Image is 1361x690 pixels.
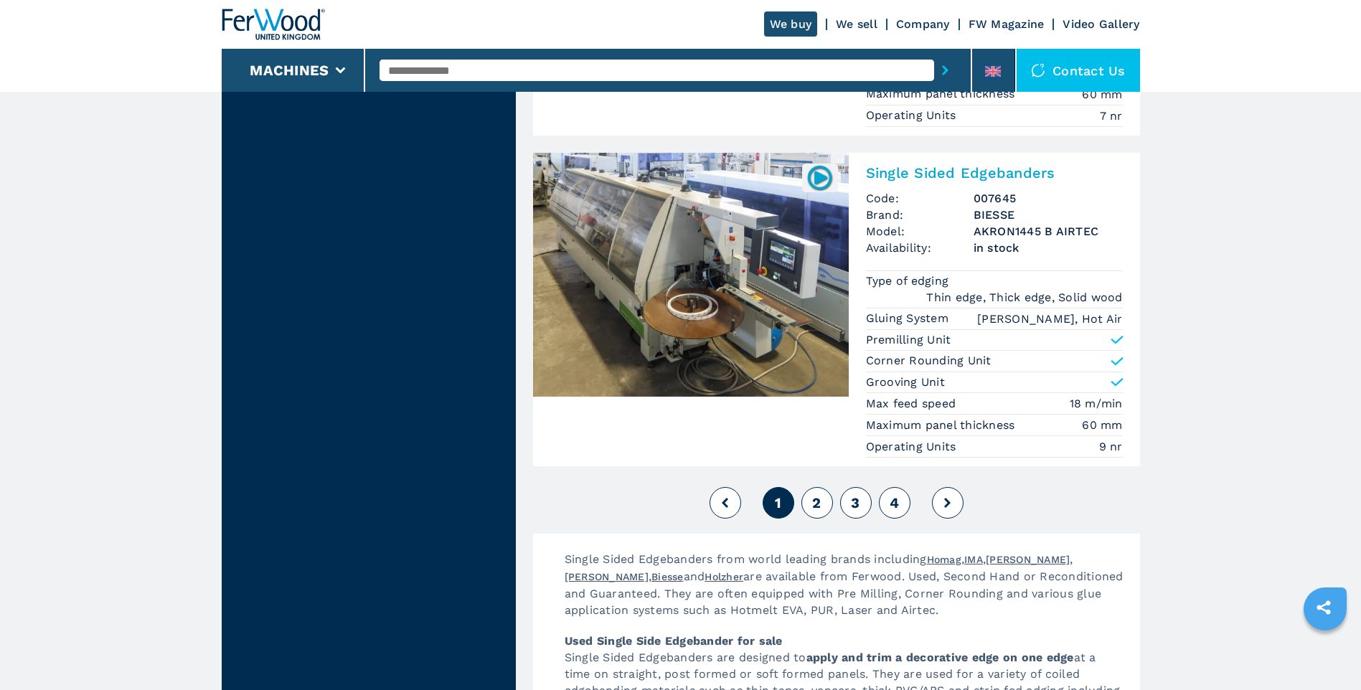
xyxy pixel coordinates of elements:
[550,551,1140,633] p: Single Sided Edgebanders from world leading brands including , , , , and are available from Ferwo...
[866,311,953,326] p: Gluing System
[533,153,849,397] img: Single Sided Edgebanders BIESSE AKRON1445 B AIRTEC
[651,571,684,582] a: Biesse
[1063,17,1139,31] a: Video Gallery
[866,374,945,390] p: Grooving Unit
[1300,625,1350,679] iframe: Chat
[866,164,1123,181] h2: Single Sided Edgebanders
[934,54,956,87] button: submit-button
[866,223,974,240] span: Model:
[836,17,877,31] a: We sell
[764,11,818,37] a: We buy
[851,494,860,511] span: 3
[533,153,1140,467] a: Single Sided Edgebanders BIESSE AKRON1445 B AIRTEC007645Single Sided EdgebandersCode:007645Brand:...
[775,494,781,511] span: 1
[879,487,910,519] button: 4
[1082,417,1122,433] em: 60 mm
[977,311,1123,327] em: [PERSON_NAME], Hot Air
[866,273,953,289] p: Type of edging
[565,571,649,582] a: [PERSON_NAME]
[896,17,950,31] a: Company
[969,17,1045,31] a: FW Magazine
[705,571,743,582] a: Holzher
[866,240,974,256] span: Availability:
[1017,49,1140,92] div: Contact us
[565,634,783,648] strong: Used Single Side Edgebander for sale
[974,240,1123,256] span: in stock
[801,487,833,519] button: 2
[840,487,872,519] button: 3
[806,651,1074,664] strong: apply and trim a decorative edge on one edge
[866,417,1019,433] p: Maximum panel thickness
[1082,86,1122,103] em: 60 mm
[866,353,992,369] p: Corner Rounding Unit
[806,164,834,192] img: 007645
[812,494,821,511] span: 2
[890,494,899,511] span: 4
[1306,590,1342,625] a: sharethis
[974,223,1123,240] h3: AKRON1445 B AIRTEC
[866,396,960,412] p: Max feed speed
[1100,108,1123,124] em: 7 nr
[926,289,1122,306] em: Thin edge, Thick edge, Solid wood
[1099,438,1123,455] em: 9 nr
[250,62,329,79] button: Machines
[927,554,961,565] a: Homag
[866,108,960,123] p: Operating Units
[986,554,1070,565] a: [PERSON_NAME]
[763,487,794,519] button: 1
[866,86,1019,102] p: Maximum panel thickness
[974,190,1123,207] h3: 007645
[866,190,974,207] span: Code:
[974,207,1123,223] h3: BIESSE
[866,207,974,223] span: Brand:
[1070,395,1123,412] em: 18 m/min
[964,554,983,565] a: IMA
[1031,63,1045,77] img: Contact us
[866,332,951,348] p: Premilling Unit
[866,439,960,455] p: Operating Units
[222,9,325,40] img: Ferwood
